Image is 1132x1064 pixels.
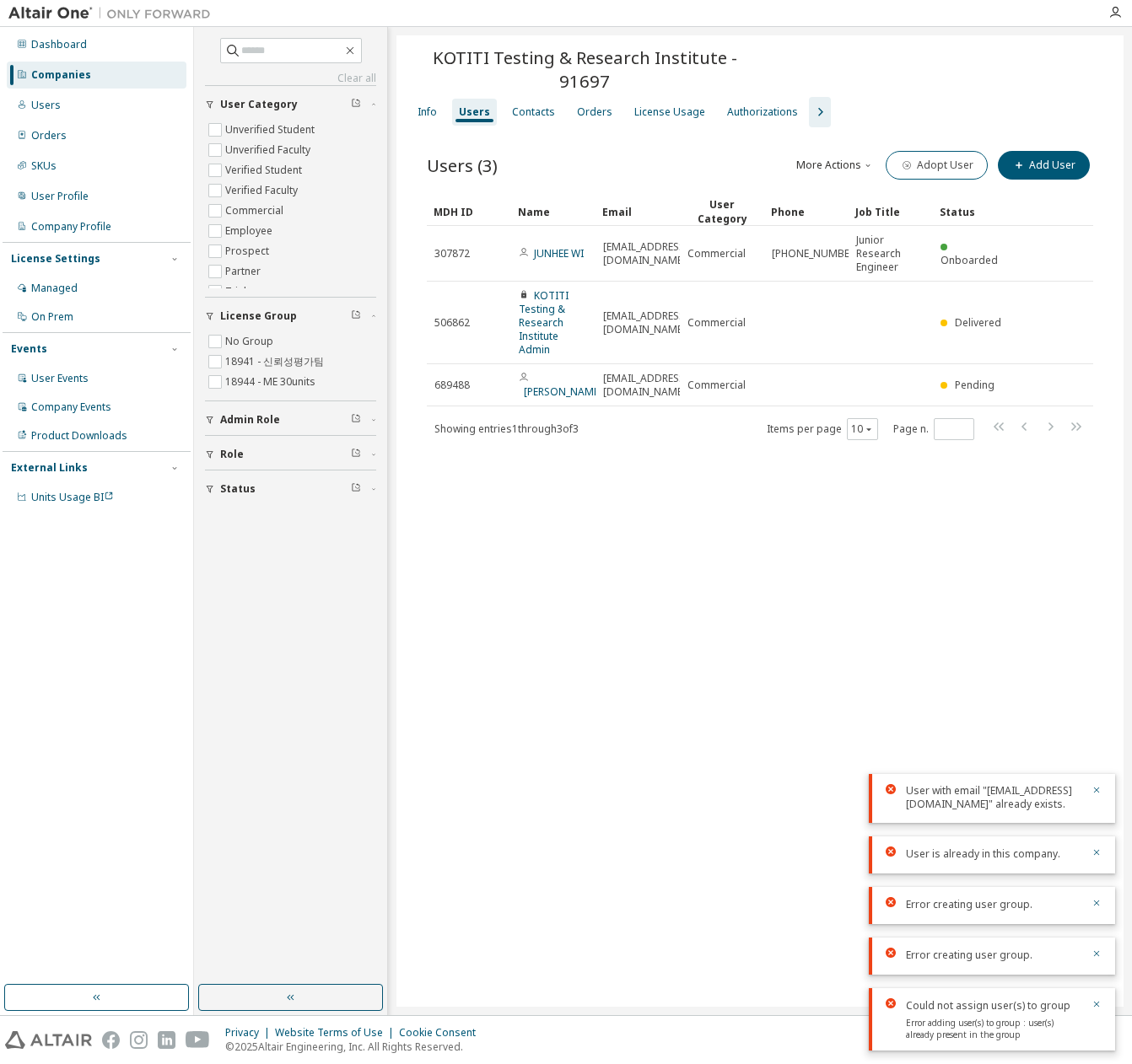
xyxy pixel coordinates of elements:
button: License Group [205,298,376,335]
div: Product Downloads [31,429,127,443]
button: Add User [998,151,1090,180]
div: Orders [577,105,612,119]
div: Phone [771,198,842,225]
div: Contacts [512,105,555,119]
div: Dashboard [31,38,87,51]
span: Page n. [893,418,974,440]
span: User Category [220,98,298,111]
span: Admin Role [220,413,280,427]
div: External Links [11,461,88,475]
div: User with email "[EMAIL_ADDRESS][DOMAIN_NAME]" already exists. [906,784,1081,811]
img: Altair One [8,5,219,22]
span: Users (3) [427,153,498,177]
span: Items per page [767,418,878,440]
span: Clear filter [351,98,361,111]
div: Orders [31,129,67,142]
div: Error creating user group. [906,948,1081,963]
div: Authorizations [727,105,798,119]
label: Partner [225,261,264,282]
div: Error creating user group. [906,897,1081,912]
div: License Usage [634,105,705,119]
label: Verified Student [225,160,305,180]
div: Job Title [855,198,926,225]
span: Clear filter [351,448,361,461]
img: altair_logo.svg [5,1031,92,1049]
div: User is already in this company. [906,846,1081,862]
div: MDH ID [434,198,504,225]
button: Status [205,470,376,508]
span: [PHONE_NUMBER] [772,247,859,261]
a: Clear all [205,72,376,85]
div: Could not assign user(s) to group [906,998,1081,1013]
a: KOTITI Testing & Research Institute Admin [519,288,569,357]
div: Privacy [225,1026,275,1040]
label: Unverified Student [225,120,318,140]
span: Clear filter [351,482,361,496]
label: 18944 - ME 30units [225,372,319,392]
img: instagram.svg [130,1031,148,1049]
a: [PERSON_NAME] [524,384,602,399]
button: Admin Role [205,401,376,438]
a: JUNHEE WI [534,246,584,261]
div: On Prem [31,310,73,324]
span: [EMAIL_ADDRESS][DOMAIN_NAME] [603,240,688,267]
div: Users [459,105,490,119]
img: linkedin.svg [158,1031,175,1049]
div: Name [518,198,589,225]
span: Clear filter [351,413,361,427]
div: Company Events [31,400,111,414]
span: Pending [955,378,995,392]
label: Trial [225,282,250,302]
div: User Profile [31,190,89,203]
span: Onboarded [941,253,998,267]
button: Role [205,436,376,473]
div: User Category [687,197,757,226]
span: KOTITI Testing & Research Institute - 91697 [407,46,763,93]
div: Website Terms of Use [275,1026,399,1040]
label: Prospect [225,241,272,261]
span: Delivered [955,315,1001,330]
span: License Group [220,309,297,323]
span: Clear filter [351,309,361,323]
label: Unverified Faculty [225,140,314,160]
span: 506862 [434,316,470,330]
span: Commercial [687,316,746,330]
img: facebook.svg [102,1031,120,1049]
button: More Actions [795,151,876,180]
div: Email [602,198,673,225]
span: [EMAIL_ADDRESS][DOMAIN_NAME] [603,309,688,336]
label: Verified Faculty [225,180,301,201]
p: © 2025 Altair Engineering, Inc. All Rights Reserved. [225,1040,486,1054]
div: Companies [31,68,91,82]
div: Company Profile [31,220,111,234]
span: Commercial [687,379,746,392]
span: 689488 [434,379,470,392]
div: Cookie Consent [399,1026,486,1040]
span: Showing entries 1 through 3 of 3 [434,422,579,436]
div: Events [11,342,47,356]
div: User Events [31,372,89,385]
span: Status [220,482,256,496]
label: Employee [225,221,276,241]
div: Error adding user(s) to group : user(s) already present in the group [906,1015,1081,1040]
div: License Settings [11,252,100,266]
div: Managed [31,282,78,295]
button: User Category [205,86,376,123]
span: Commercial [687,247,746,261]
span: [EMAIL_ADDRESS][DOMAIN_NAME] [603,372,688,399]
span: Junior Research Engineer [856,234,925,274]
img: youtube.svg [186,1031,210,1049]
label: 18941 - 신뢰성평가팀 [225,352,327,372]
label: Commercial [225,201,287,221]
span: 307872 [434,247,470,261]
div: Users [31,99,61,112]
label: No Group [225,331,277,352]
span: Role [220,448,244,461]
button: Adopt User [886,151,988,180]
div: Status [940,198,1011,225]
div: SKUs [31,159,57,173]
div: Info [418,105,437,119]
span: Units Usage BI [31,490,114,504]
button: 10 [851,422,874,436]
